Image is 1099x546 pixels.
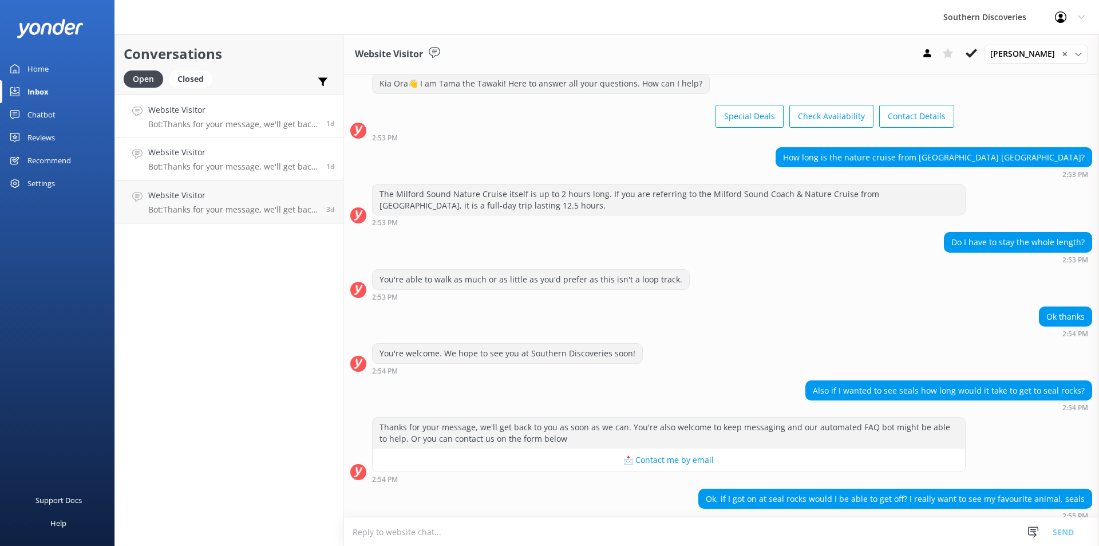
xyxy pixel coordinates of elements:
h2: Conversations [124,43,334,65]
strong: 2:55 PM [1062,513,1088,520]
div: 02:53pm 14-Aug-2025 (UTC +12:00) Pacific/Auckland [372,218,966,226]
div: 02:53pm 14-Aug-2025 (UTC +12:00) Pacific/Auckland [372,133,954,142]
strong: 2:53 PM [1062,257,1088,264]
h3: Website Visitor [355,47,423,62]
strong: 2:54 PM [1062,404,1088,411]
p: Bot: Thanks for your message, we'll get back to you as soon as we can. You're also welcome to kee... [148,205,318,215]
div: Home [27,57,49,80]
img: yonder-white-logo.png [17,19,83,38]
div: Help [50,512,66,535]
a: Website VisitorBot:Thanks for your message, we'll get back to you as soon as we can. You're also ... [115,180,343,223]
span: ✕ [1062,49,1068,60]
div: Ok thanks [1039,307,1092,327]
h4: Website Visitor [148,104,318,116]
div: Thanks for your message, we'll get back to you as soon as we can. You're also welcome to keep mes... [373,418,965,448]
div: 02:53pm 14-Aug-2025 (UTC +12:00) Pacific/Auckland [372,293,690,301]
button: Check Availability [789,105,873,128]
strong: 2:53 PM [372,135,398,142]
div: Do I have to stay the whole length? [944,233,1092,252]
div: Support Docs [35,489,82,512]
a: Closed [169,72,218,85]
button: Special Deals [715,105,784,128]
div: Assign User [985,45,1088,63]
strong: 2:53 PM [372,294,398,301]
div: Chatbot [27,103,56,126]
div: 02:54pm 14-Aug-2025 (UTC +12:00) Pacific/Auckland [1039,329,1092,337]
div: Settings [27,172,55,195]
span: 01:21am 13-Aug-2025 (UTC +12:00) Pacific/Auckland [326,205,334,214]
div: 02:54pm 14-Aug-2025 (UTC +12:00) Pacific/Auckland [805,403,1092,411]
div: Kia Ora👋 I am Tama the Tawaki! Here to answer all your questions. How can I help? [373,74,709,93]
div: How long is the nature cruise from [GEOGRAPHIC_DATA] [GEOGRAPHIC_DATA]? [776,148,1092,167]
div: 02:53pm 14-Aug-2025 (UTC +12:00) Pacific/Auckland [944,256,1092,264]
p: Bot: Thanks for your message, we'll get back to you as soon as we can. You're also welcome to kee... [148,162,318,172]
span: [PERSON_NAME] [990,48,1062,60]
div: 02:55pm 14-Aug-2025 (UTC +12:00) Pacific/Auckland [698,512,1092,520]
button: Contact Details [879,105,954,128]
strong: 2:53 PM [1062,171,1088,178]
strong: 2:54 PM [372,476,398,483]
span: 09:40pm 14-Aug-2025 (UTC +12:00) Pacific/Auckland [326,119,334,128]
p: Bot: Thanks for your message, we'll get back to you as soon as we can. You're also welcome to kee... [148,119,318,129]
div: Closed [169,70,212,88]
strong: 2:53 PM [372,219,398,226]
span: 02:55pm 14-Aug-2025 (UTC +12:00) Pacific/Auckland [326,162,334,171]
div: Recommend [27,149,71,172]
h4: Website Visitor [148,189,318,202]
strong: 2:54 PM [372,368,398,375]
div: Reviews [27,126,55,149]
div: Ok, if I got on at seal rocks would I be able to get off? I really want to see my favourite anima... [699,489,1092,509]
div: You're able to walk as much or as little as you'd prefer as this isn't a loop track. [373,270,689,289]
a: Website VisitorBot:Thanks for your message, we'll get back to you as soon as we can. You're also ... [115,95,343,138]
h4: Website Visitor [148,146,318,159]
div: 02:54pm 14-Aug-2025 (UTC +12:00) Pacific/Auckland [372,475,966,483]
div: 02:54pm 14-Aug-2025 (UTC +12:00) Pacific/Auckland [372,367,643,375]
a: Open [124,72,169,85]
div: Inbox [27,80,49,103]
div: The Milford Sound Nature Cruise itself is up to 2 hours long. If you are referring to the Milford... [373,184,965,215]
a: Website VisitorBot:Thanks for your message, we'll get back to you as soon as we can. You're also ... [115,138,343,180]
button: 📩 Contact me by email [373,449,965,472]
div: You're welcome. We hope to see you at Southern Discoveries soon! [373,344,642,363]
div: Open [124,70,163,88]
div: 02:53pm 14-Aug-2025 (UTC +12:00) Pacific/Auckland [776,170,1092,178]
div: Also if I wanted to see seals how long would it take to get to seal rocks? [806,381,1092,400]
strong: 2:54 PM [1062,331,1088,337]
